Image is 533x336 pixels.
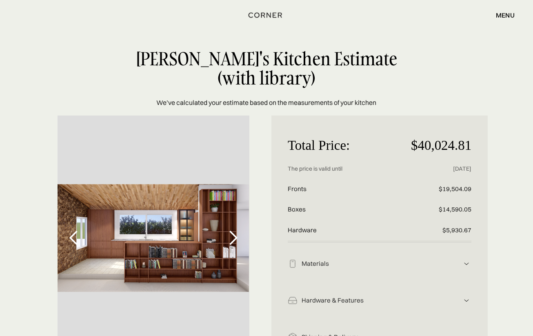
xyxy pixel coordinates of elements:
[241,10,291,20] a: home
[136,49,398,88] div: [PERSON_NAME]'s Kitchen Estimate (with library)
[488,8,515,22] div: menu
[410,199,471,220] p: $14,590.05
[410,179,471,200] p: $19,504.09
[156,98,376,107] p: We’ve calculated your estimate based on the measurements of your kitchen
[288,220,410,241] p: Hardware
[288,132,410,159] p: Total Price:
[288,159,410,179] p: The price is valid until
[410,159,471,179] p: [DATE]
[410,220,471,241] p: $5,930.67
[298,296,462,305] div: Hardware & Features
[496,12,515,18] div: menu
[410,132,471,159] p: $40,024.81
[288,179,410,200] p: Fronts
[298,260,462,268] div: Materials
[288,199,410,220] p: Boxes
